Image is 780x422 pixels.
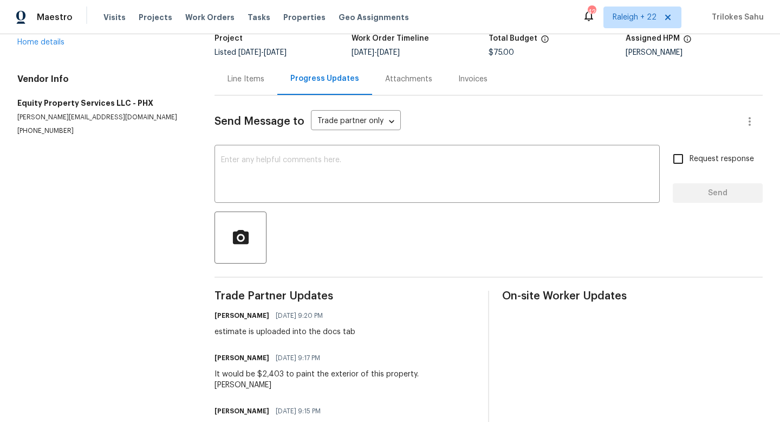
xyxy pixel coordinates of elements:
span: [DATE] 9:20 PM [276,310,323,321]
span: [DATE] [238,49,261,56]
div: Line Items [227,74,264,85]
div: [PERSON_NAME] [626,49,763,56]
div: Invoices [458,74,487,85]
span: Raleigh + 22 [613,12,656,23]
div: It would be $2,403 to paint the exterior of this property. [PERSON_NAME] [214,369,475,391]
p: [PHONE_NUMBER] [17,126,188,136]
h6: [PERSON_NAME] [214,406,269,417]
h5: Equity Property Services LLC - PHX [17,98,188,108]
div: estimate is uploaded into the docs tab [214,327,355,337]
span: - [352,49,400,56]
span: Trade Partner Updates [214,291,475,302]
span: Listed [214,49,287,56]
span: [DATE] 9:15 PM [276,406,321,417]
span: $75.00 [489,49,514,56]
span: Trilokes Sahu [707,12,764,23]
h4: Vendor Info [17,74,188,85]
h5: Project [214,35,243,42]
h5: Work Order Timeline [352,35,429,42]
span: [DATE] [377,49,400,56]
span: - [238,49,287,56]
span: Request response [690,154,754,165]
h5: Total Budget [489,35,537,42]
span: Tasks [248,14,270,21]
span: [DATE] [264,49,287,56]
span: Visits [103,12,126,23]
span: Projects [139,12,172,23]
span: Geo Assignments [339,12,409,23]
h5: Assigned HPM [626,35,680,42]
span: Send Message to [214,116,304,127]
span: [DATE] [352,49,374,56]
p: [PERSON_NAME][EMAIL_ADDRESS][DOMAIN_NAME] [17,113,188,122]
span: On-site Worker Updates [502,291,763,302]
h6: [PERSON_NAME] [214,353,269,363]
div: Attachments [385,74,432,85]
span: [DATE] 9:17 PM [276,353,320,363]
div: Progress Updates [290,73,359,84]
h6: [PERSON_NAME] [214,310,269,321]
span: The total cost of line items that have been proposed by Opendoor. This sum includes line items th... [541,35,549,49]
span: The hpm assigned to this work order. [683,35,692,49]
span: Properties [283,12,326,23]
a: Home details [17,39,64,46]
span: Work Orders [185,12,235,23]
div: Trade partner only [311,113,401,131]
span: Maestro [37,12,73,23]
div: 429 [588,7,595,17]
